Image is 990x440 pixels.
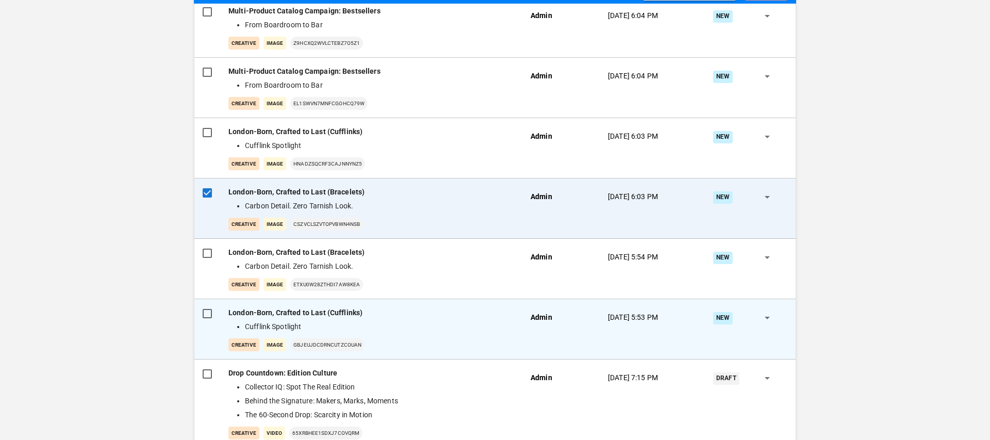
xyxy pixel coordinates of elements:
li: Collector IQ: Spot The Real Edition [245,382,510,393]
p: z9hCXQ2wVlCteBz7o5z1 [290,37,363,50]
div: New [713,191,733,203]
p: Video [263,427,285,439]
div: New [713,252,733,264]
p: London‑Born, Crafted to Last (Cufflinks) [228,307,514,318]
p: creative [228,97,259,110]
p: gBJEUJdcdrnCUtzcouAN [290,338,365,351]
li: Carbon Detail. Zero Tarnish Look. [245,261,510,272]
p: Admin [531,372,552,383]
p: Admin [531,131,552,142]
p: London-Born, Crafted to Last (Bracelets) [228,247,514,258]
p: [DATE] 5:54 PM [608,252,658,263]
p: Drop Countdown: Edition Culture [228,368,514,379]
p: creative [228,427,259,439]
p: Admin [531,10,552,21]
p: 65XRbHee1sdxj7cOVqrm [289,427,362,439]
p: Image [263,37,286,50]
p: Admin [531,252,552,263]
p: Image [263,97,286,110]
p: cszvClszVtopvbWN4nSB [290,218,363,231]
p: Multi-Product Catalog Campaign: Bestsellers [228,6,514,17]
p: Image [263,157,286,170]
p: [DATE] 6:04 PM [608,10,658,21]
p: London-Born, Crafted to Last (Bracelets) [228,187,514,198]
div: New [713,312,733,324]
p: [DATE] 6:04 PM [608,71,658,82]
p: [DATE] 6:03 PM [608,131,658,142]
p: creative [228,218,259,231]
li: The 60-Second Drop: Scarcity in Motion [245,410,510,420]
li: Cufflink Spotlight [245,140,510,151]
p: Image [263,278,286,291]
p: [DATE] 6:03 PM [608,191,658,202]
p: el1sWvN7mnFcGOhCQ79W [290,97,368,110]
p: HnaDZsQCRf3cajnNYnz5 [290,157,365,170]
div: Draft [713,372,739,384]
p: Admin [531,312,552,323]
p: creative [228,37,259,50]
li: Behind the Signature: Makers, Marks, Moments [245,396,510,406]
div: New [713,10,733,22]
p: London‑Born, Crafted to Last (Cufflinks) [228,126,514,137]
p: Admin [531,71,552,82]
div: New [713,71,733,83]
p: Image [263,338,286,351]
p: [DATE] 5:53 PM [608,312,658,323]
p: creative [228,157,259,170]
p: Admin [531,191,552,202]
p: creative [228,338,259,351]
p: [DATE] 7:15 PM [608,372,658,383]
li: From Boardroom to Bar [245,80,510,91]
div: New [713,131,733,143]
li: Cufflink Spotlight [245,321,510,332]
p: Image [263,218,286,231]
li: Carbon Detail. Zero Tarnish Look. [245,201,510,211]
p: ETXU0W28zthdi7aW8kEa [290,278,363,291]
p: Multi-Product Catalog Campaign: Bestsellers [228,66,514,77]
li: From Boardroom to Bar [245,20,510,30]
p: creative [228,278,259,291]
